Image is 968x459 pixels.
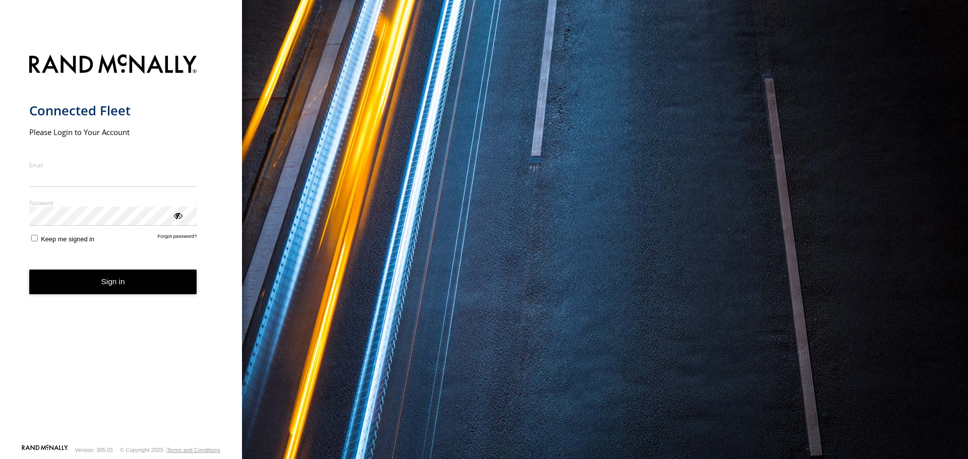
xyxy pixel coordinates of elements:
h1: Connected Fleet [29,102,197,119]
div: Version: 305.01 [75,447,113,453]
form: main [29,48,213,444]
a: Terms and Conditions [167,447,220,453]
input: Keep me signed in [31,235,38,241]
img: Rand McNally [29,52,197,78]
button: Sign in [29,270,197,294]
label: Email [29,161,197,169]
div: © Copyright 2025 - [120,447,220,453]
label: Password [29,199,197,207]
div: ViewPassword [172,210,183,220]
a: Visit our Website [22,445,68,455]
span: Keep me signed in [41,235,94,243]
a: Forgot password? [158,233,197,243]
h2: Please Login to Your Account [29,127,197,137]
